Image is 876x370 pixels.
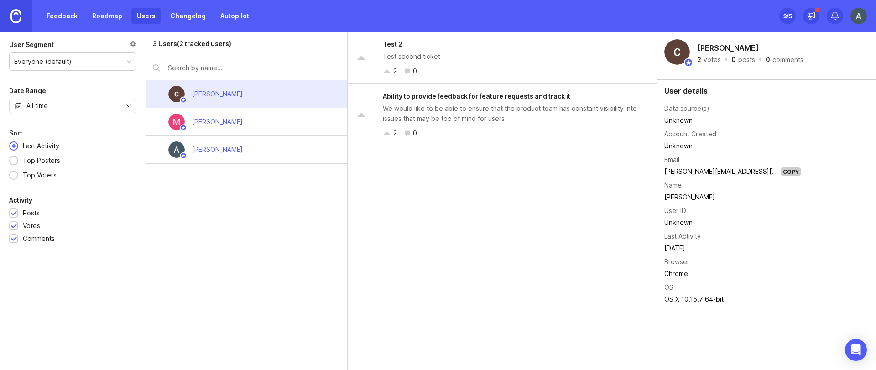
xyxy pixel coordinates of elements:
[348,32,657,84] a: Test 2Test second ticket20
[168,114,185,130] img: Marco Li
[393,66,397,76] div: 2
[215,8,255,24] a: Autopilot
[766,57,770,63] div: 0
[664,167,870,175] a: [PERSON_NAME][EMAIL_ADDRESS][PERSON_NAME][DOMAIN_NAME]
[383,52,649,62] div: Test second ticket
[664,129,716,139] div: Account Created
[87,8,128,24] a: Roadmap
[26,101,48,111] div: All time
[14,57,72,67] div: Everyone (default)
[348,84,657,146] a: Ability to provide feedback for feature requests and track itWe would like to be able to ensure t...
[845,339,867,361] div: Open Intercom Messenger
[23,234,55,244] div: Comments
[41,8,83,24] a: Feedback
[724,57,729,63] div: ·
[664,155,679,165] div: Email
[664,115,801,126] td: Unknown
[192,117,243,127] div: [PERSON_NAME]
[23,208,40,218] div: Posts
[168,86,185,102] img: connor nelson
[383,104,649,124] div: We would like to be able to ensure that the product team has constant visibility into issues that...
[731,57,736,63] div: 0
[850,8,867,24] img: Ahmed Abbas
[664,231,701,241] div: Last Activity
[664,282,673,292] div: OS
[168,63,340,73] input: Search by name...
[168,141,185,158] img: Ahmed Abbas
[664,141,801,151] div: Unknown
[9,195,32,206] div: Activity
[153,39,231,49] div: 3 Users (2 tracked users)
[180,152,187,159] img: member badge
[738,57,755,63] div: posts
[383,92,570,100] span: Ability to provide feedback for feature requests and track it
[664,293,801,305] td: OS X 10.15.7 64-bit
[664,244,685,252] time: [DATE]
[192,89,243,99] div: [PERSON_NAME]
[664,104,709,114] div: Data source(s)
[393,128,397,138] div: 2
[10,9,21,23] img: Canny Home
[9,39,54,50] div: User Segment
[413,66,417,76] div: 0
[758,57,763,63] div: ·
[664,206,686,216] div: User ID
[783,10,792,22] div: 3 /5
[664,257,689,267] div: Browser
[704,57,721,63] div: votes
[684,58,693,67] img: member badge
[18,141,64,151] div: Last Activity
[131,8,161,24] a: Users
[9,128,22,139] div: Sort
[664,87,869,94] div: User details
[664,191,801,203] td: [PERSON_NAME]
[18,170,61,180] div: Top Voters
[664,180,682,190] div: Name
[18,156,65,166] div: Top Posters
[383,40,402,48] span: Test 2
[413,128,417,138] div: 0
[664,39,690,65] img: connor nelson
[772,57,803,63] div: comments
[779,8,796,24] button: 3/5
[180,125,187,131] img: member badge
[664,218,801,228] div: Unknown
[180,97,187,104] img: member badge
[165,8,211,24] a: Changelog
[9,85,46,96] div: Date Range
[697,57,701,63] div: 2
[121,102,136,109] svg: toggle icon
[664,268,801,280] td: Chrome
[695,41,761,55] h2: [PERSON_NAME]
[23,221,40,231] div: Votes
[192,145,243,155] div: [PERSON_NAME]
[781,167,801,176] div: Copy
